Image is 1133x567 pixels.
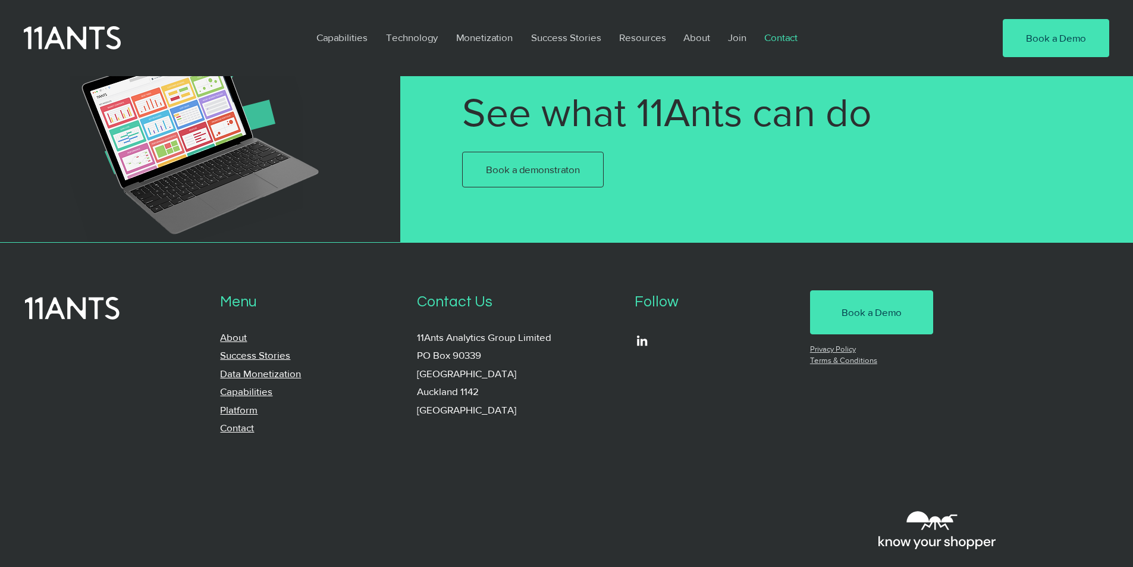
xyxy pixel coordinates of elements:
[486,162,580,177] span: Book a demonstraton
[417,328,617,419] p: 11Ants Analytics Group Limited PO Box 90339 [GEOGRAPHIC_DATA] Auckland 1142 [GEOGRAPHIC_DATA]
[755,24,808,51] a: Contact
[613,24,672,51] p: Resources
[674,24,719,51] a: About
[1026,31,1086,45] span: Book a Demo
[677,24,716,51] p: About
[462,90,872,134] span: See what 11Ants can do
[810,290,933,334] a: Book a Demo
[220,290,400,314] p: Menu
[635,290,793,314] p: Follow
[450,24,519,51] p: Monetization
[220,349,290,361] a: Success Stories
[842,305,902,319] span: Book a Demo
[635,333,649,348] ul: Social Bar
[722,24,752,51] p: Join
[462,152,604,187] a: Book a demonstraton
[220,404,258,415] a: Platform
[525,24,607,51] p: Success Stories
[1003,19,1109,57] a: Book a Demo
[220,422,254,433] a: Contact
[220,331,247,343] a: About
[522,24,610,51] a: Success Stories
[810,356,877,365] a: Terms & Conditions
[310,24,374,51] p: Capabilities
[635,333,649,348] img: LinkedIn
[307,24,377,51] a: Capabilities
[719,24,755,51] a: Join
[758,24,804,51] p: Contact
[447,24,522,51] a: Monetization
[380,24,444,51] p: Technology
[810,344,856,353] a: Privacy Policy
[220,368,301,379] a: Data Monetization
[610,24,674,51] a: Resources
[220,386,272,397] a: Capabilities
[377,24,447,51] a: Technology
[417,290,617,314] p: Contact Us
[307,24,966,51] nav: Site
